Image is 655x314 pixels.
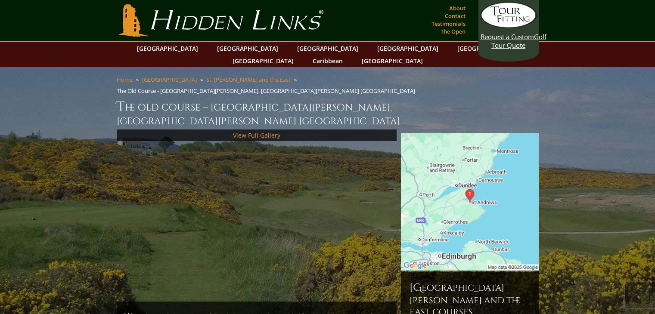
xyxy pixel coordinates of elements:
a: [GEOGRAPHIC_DATA] [133,42,202,55]
a: [GEOGRAPHIC_DATA] [293,42,363,55]
a: [GEOGRAPHIC_DATA] [453,42,523,55]
a: Request a CustomGolf Tour Quote [481,2,537,49]
a: [GEOGRAPHIC_DATA] [142,76,197,83]
img: Google Map of St Andrews Links, St Andrews, United Kingdom [401,133,539,271]
span: Request a Custom [481,32,534,41]
a: About [447,2,468,14]
a: [GEOGRAPHIC_DATA] [213,42,282,55]
a: View Full Gallery [233,131,280,139]
a: Contact [443,10,468,22]
a: Home [117,76,133,83]
a: Caribbean [308,55,347,67]
a: The Open [438,25,468,37]
a: Testimonials [429,18,468,30]
a: [GEOGRAPHIC_DATA] [373,42,443,55]
a: [GEOGRAPHIC_DATA] [228,55,298,67]
a: [GEOGRAPHIC_DATA] [357,55,427,67]
a: St. [PERSON_NAME] and the East [206,76,291,83]
li: The Old Course - [GEOGRAPHIC_DATA][PERSON_NAME], [GEOGRAPHIC_DATA][PERSON_NAME] [GEOGRAPHIC_DATA] [117,87,419,95]
h1: The Old Course – [GEOGRAPHIC_DATA][PERSON_NAME], [GEOGRAPHIC_DATA][PERSON_NAME] [GEOGRAPHIC_DATA] [117,98,539,128]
